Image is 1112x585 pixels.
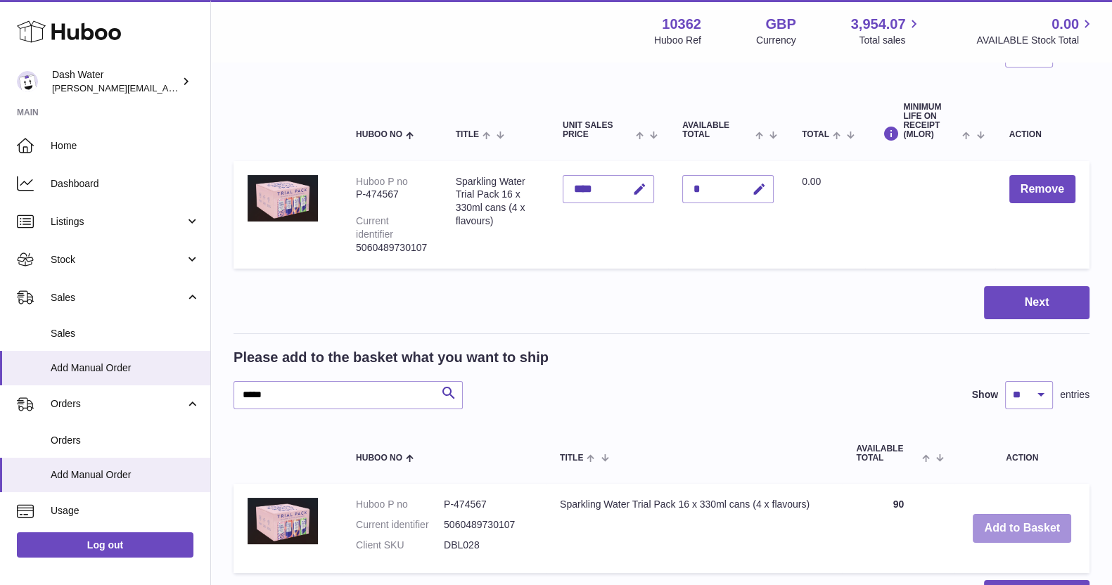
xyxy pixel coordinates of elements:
[356,539,444,552] dt: Client SKU
[842,484,954,573] td: 90
[1052,15,1079,34] span: 0.00
[51,215,185,229] span: Listings
[51,291,185,304] span: Sales
[563,121,632,139] span: Unit Sales Price
[976,15,1095,47] a: 0.00 AVAILABLE Stock Total
[973,514,1071,543] button: Add to Basket
[859,34,921,47] span: Total sales
[976,34,1095,47] span: AVAILABLE Stock Total
[756,34,796,47] div: Currency
[802,130,829,139] span: Total
[51,177,200,191] span: Dashboard
[51,434,200,447] span: Orders
[356,215,393,240] div: Current identifier
[682,121,752,139] span: AVAILABLE Total
[1009,175,1075,204] button: Remove
[51,468,200,482] span: Add Manual Order
[356,241,428,255] div: 5060489730107
[51,397,185,411] span: Orders
[1009,130,1075,139] div: Action
[856,444,919,463] span: AVAILABLE Total
[51,253,185,266] span: Stock
[456,130,479,139] span: Title
[234,348,549,367] h2: Please add to the basket what you want to ship
[444,539,532,552] dd: DBL028
[51,504,200,517] span: Usage
[444,518,532,532] dd: 5060489730107
[903,103,959,140] span: Minimum Life On Receipt (MLOR)
[52,68,179,95] div: Dash Water
[1060,388,1089,401] span: entries
[765,15,795,34] strong: GBP
[52,82,282,94] span: [PERSON_NAME][EMAIL_ADDRESS][DOMAIN_NAME]
[851,15,922,47] a: 3,954.07 Total sales
[972,388,998,401] label: Show
[17,71,38,92] img: james@dash-water.com
[356,176,408,187] div: Huboo P no
[662,15,701,34] strong: 10362
[51,139,200,153] span: Home
[851,15,906,34] span: 3,954.07
[560,454,583,463] span: Title
[802,176,821,187] span: 0.00
[356,188,428,201] div: P-474567
[356,518,444,532] dt: Current identifier
[442,161,549,269] td: Sparkling Water Trial Pack 16 x 330ml cans (4 x flavours)
[248,175,318,221] img: Sparkling Water Trial Pack 16 x 330ml cans (4 x flavours)
[356,498,444,511] dt: Huboo P no
[654,34,701,47] div: Huboo Ref
[51,361,200,375] span: Add Manual Order
[954,430,1089,477] th: Action
[984,286,1089,319] button: Next
[356,454,402,463] span: Huboo no
[356,130,402,139] span: Huboo no
[51,327,200,340] span: Sales
[444,498,532,511] dd: P-474567
[546,484,842,573] td: Sparkling Water Trial Pack 16 x 330ml cans (4 x flavours)
[17,532,193,558] a: Log out
[248,498,318,544] img: Sparkling Water Trial Pack 16 x 330ml cans (4 x flavours)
